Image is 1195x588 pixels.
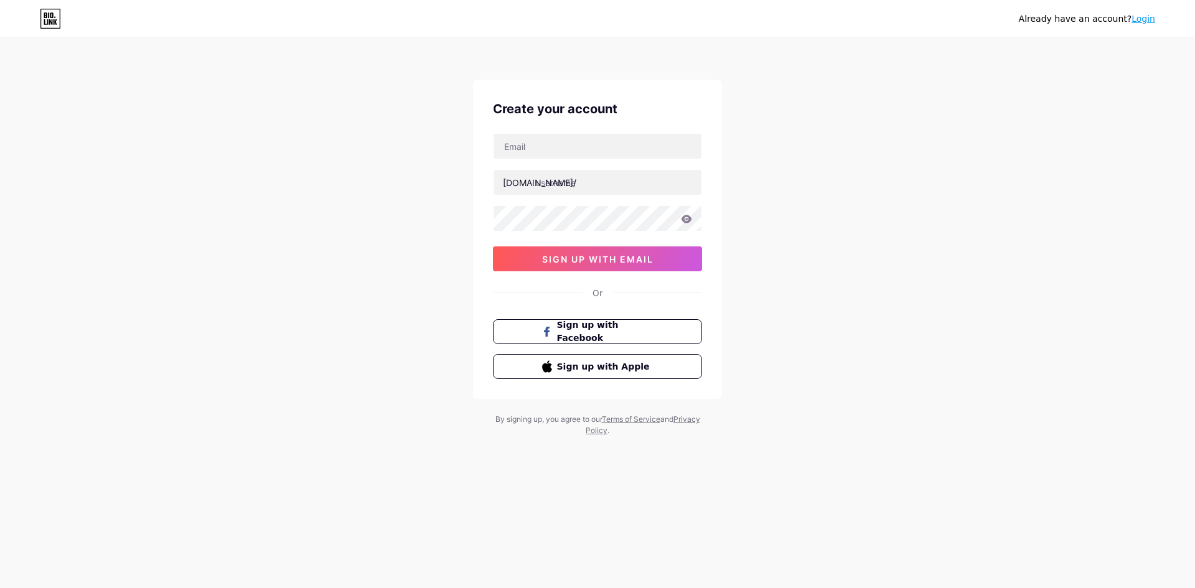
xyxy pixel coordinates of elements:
span: sign up with email [542,254,654,264]
span: Sign up with Apple [557,360,654,373]
input: Email [494,134,701,159]
span: Sign up with Facebook [557,319,654,345]
button: sign up with email [493,246,702,271]
div: By signing up, you agree to our and . [492,414,703,436]
button: Sign up with Apple [493,354,702,379]
input: username [494,170,701,195]
a: Login [1132,14,1155,24]
div: [DOMAIN_NAME]/ [503,176,576,189]
div: Already have an account? [1019,12,1155,26]
div: Create your account [493,100,702,118]
button: Sign up with Facebook [493,319,702,344]
div: Or [593,286,602,299]
a: Terms of Service [602,414,660,424]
